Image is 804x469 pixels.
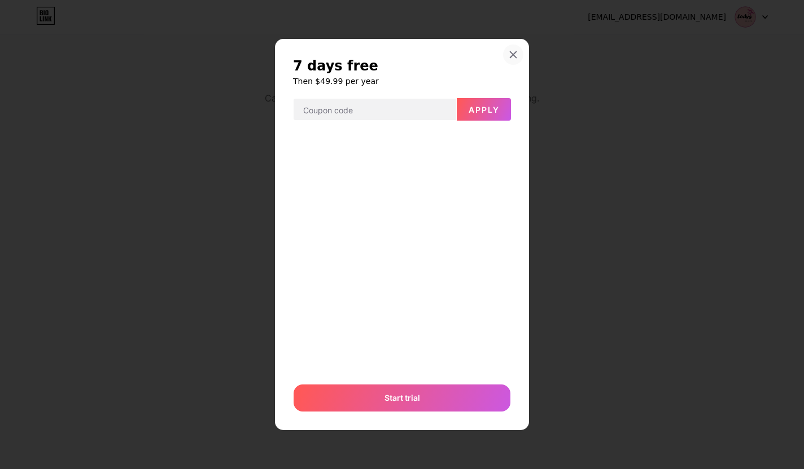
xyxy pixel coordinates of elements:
[294,99,456,121] input: Coupon code
[384,392,420,404] span: Start trial
[293,57,378,75] span: 7 days free
[293,76,511,87] h6: Then $49.99 per year
[291,128,513,373] iframe: Cuadro de entrada de pago seguro
[469,105,500,114] span: Apply
[457,98,511,121] button: Apply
